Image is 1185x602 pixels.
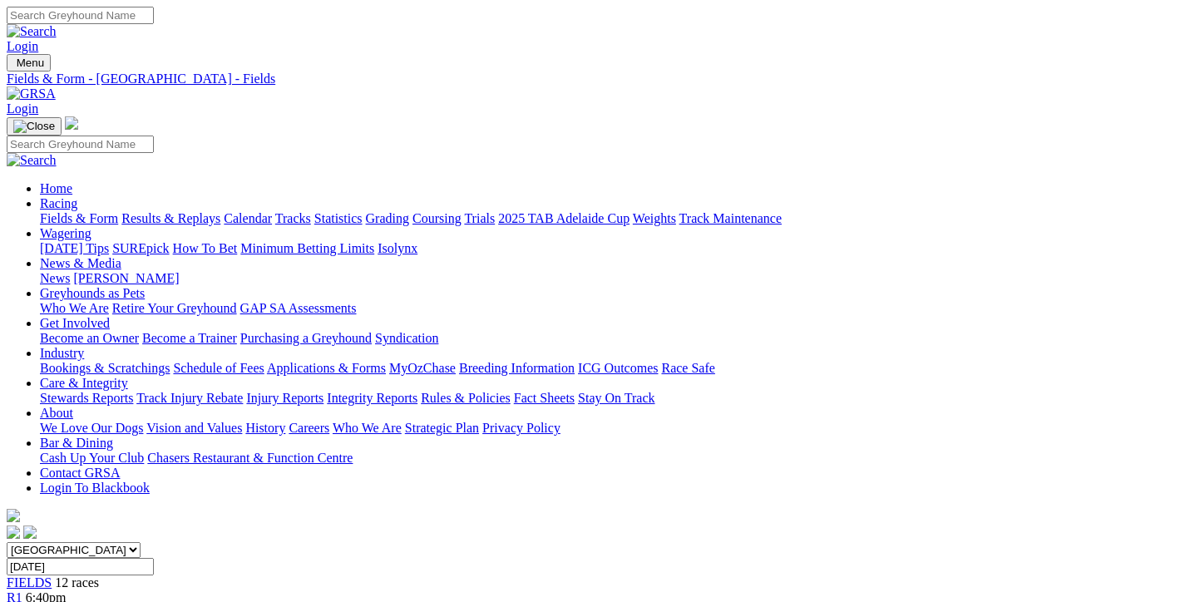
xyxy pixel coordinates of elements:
[40,361,170,375] a: Bookings & Scratchings
[40,391,133,405] a: Stewards Reports
[661,361,714,375] a: Race Safe
[7,575,52,590] a: FIELDS
[7,86,56,101] img: GRSA
[40,406,73,420] a: About
[40,451,1178,466] div: Bar & Dining
[13,120,55,133] img: Close
[679,211,782,225] a: Track Maintenance
[333,421,402,435] a: Who We Are
[245,421,285,435] a: History
[40,436,113,450] a: Bar & Dining
[482,421,560,435] a: Privacy Policy
[7,7,154,24] input: Search
[7,509,20,522] img: logo-grsa-white.png
[40,316,110,330] a: Get Involved
[121,211,220,225] a: Results & Replays
[40,361,1178,376] div: Industry
[240,301,357,315] a: GAP SA Assessments
[7,101,38,116] a: Login
[421,391,511,405] a: Rules & Policies
[40,331,139,345] a: Become an Owner
[514,391,575,405] a: Fact Sheets
[147,451,353,465] a: Chasers Restaurant & Function Centre
[65,116,78,130] img: logo-grsa-white.png
[40,271,70,285] a: News
[633,211,676,225] a: Weights
[55,575,99,590] span: 12 races
[378,241,417,255] a: Isolynx
[40,256,121,270] a: News & Media
[578,391,654,405] a: Stay On Track
[40,301,1178,316] div: Greyhounds as Pets
[40,241,109,255] a: [DATE] Tips
[267,361,386,375] a: Applications & Forms
[7,117,62,136] button: Toggle navigation
[40,376,128,390] a: Care & Integrity
[40,181,72,195] a: Home
[7,39,38,53] a: Login
[289,421,329,435] a: Careers
[464,211,495,225] a: Trials
[23,526,37,539] img: twitter.svg
[142,331,237,345] a: Become a Trainer
[40,421,143,435] a: We Love Our Dogs
[136,391,243,405] a: Track Injury Rebate
[40,226,91,240] a: Wagering
[40,241,1178,256] div: Wagering
[7,526,20,539] img: facebook.svg
[578,361,658,375] a: ICG Outcomes
[7,54,51,72] button: Toggle navigation
[73,271,179,285] a: [PERSON_NAME]
[17,57,44,69] span: Menu
[112,301,237,315] a: Retire Your Greyhound
[173,241,238,255] a: How To Bet
[40,271,1178,286] div: News & Media
[40,211,118,225] a: Fields & Form
[459,361,575,375] a: Breeding Information
[40,451,144,465] a: Cash Up Your Club
[366,211,409,225] a: Grading
[7,558,154,575] input: Select date
[405,421,479,435] a: Strategic Plan
[240,241,374,255] a: Minimum Betting Limits
[7,136,154,153] input: Search
[7,153,57,168] img: Search
[224,211,272,225] a: Calendar
[498,211,630,225] a: 2025 TAB Adelaide Cup
[112,241,169,255] a: SUREpick
[389,361,456,375] a: MyOzChase
[40,391,1178,406] div: Care & Integrity
[173,361,264,375] a: Schedule of Fees
[327,391,417,405] a: Integrity Reports
[7,24,57,39] img: Search
[314,211,363,225] a: Statistics
[40,301,109,315] a: Who We Are
[40,286,145,300] a: Greyhounds as Pets
[240,331,372,345] a: Purchasing a Greyhound
[40,346,84,360] a: Industry
[40,466,120,480] a: Contact GRSA
[40,421,1178,436] div: About
[246,391,323,405] a: Injury Reports
[40,481,150,495] a: Login To Blackbook
[412,211,462,225] a: Coursing
[146,421,242,435] a: Vision and Values
[7,72,1178,86] a: Fields & Form - [GEOGRAPHIC_DATA] - Fields
[275,211,311,225] a: Tracks
[375,331,438,345] a: Syndication
[40,196,77,210] a: Racing
[40,211,1178,226] div: Racing
[40,331,1178,346] div: Get Involved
